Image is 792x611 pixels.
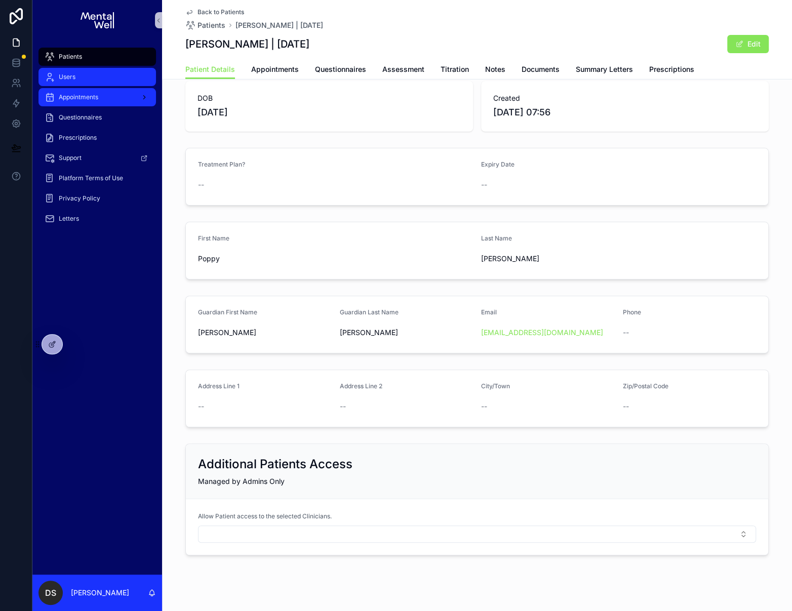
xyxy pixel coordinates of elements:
[481,234,512,242] span: Last Name
[71,588,129,598] p: [PERSON_NAME]
[576,64,633,74] span: Summary Letters
[340,382,382,390] span: Address Line 2
[649,64,694,74] span: Prescriptions
[38,48,156,66] a: Patients
[197,20,225,30] span: Patients
[198,512,332,520] span: Allow Patient access to the selected Clinicians.
[493,105,757,119] span: [DATE] 07:56
[481,328,603,338] a: [EMAIL_ADDRESS][DOMAIN_NAME]
[522,60,560,80] a: Documents
[382,64,424,74] span: Assessment
[197,93,461,103] span: DOB
[59,113,102,121] span: Questionnaires
[197,105,461,119] span: [DATE]
[185,37,309,51] h1: [PERSON_NAME] | [DATE]
[197,8,244,16] span: Back to Patients
[481,254,615,264] span: [PERSON_NAME]
[185,64,235,74] span: Patient Details
[481,180,487,190] span: --
[198,180,204,190] span: --
[198,525,756,543] button: Select Button
[493,93,757,103] span: Created
[481,382,510,390] span: City/Town
[59,174,123,182] span: Platform Terms of Use
[522,64,560,74] span: Documents
[235,20,323,30] a: [PERSON_NAME] | [DATE]
[38,149,156,167] a: Support
[59,93,98,101] span: Appointments
[198,477,285,485] span: Managed by Admins Only
[382,60,424,80] a: Assessment
[198,401,204,412] span: --
[481,160,514,168] span: Expiry Date
[38,169,156,187] a: Platform Terms of Use
[59,215,79,223] span: Letters
[198,234,229,242] span: First Name
[315,60,366,80] a: Questionnaires
[38,189,156,208] a: Privacy Policy
[198,308,257,316] span: Guardian First Name
[340,308,399,316] span: Guardian Last Name
[198,160,245,168] span: Treatment Plan?
[45,587,56,599] span: DS
[38,129,156,147] a: Prescriptions
[623,308,641,316] span: Phone
[623,382,668,390] span: Zip/Postal Code
[441,60,469,80] a: Titration
[59,194,100,202] span: Privacy Policy
[485,60,505,80] a: Notes
[340,328,473,338] span: [PERSON_NAME]
[649,60,694,80] a: Prescriptions
[38,68,156,86] a: Users
[481,308,497,316] span: Email
[623,401,629,412] span: --
[198,382,240,390] span: Address Line 1
[576,60,633,80] a: Summary Letters
[198,328,332,338] span: [PERSON_NAME]
[59,134,97,142] span: Prescriptions
[38,88,156,106] a: Appointments
[251,60,299,80] a: Appointments
[185,8,244,16] a: Back to Patients
[251,64,299,74] span: Appointments
[32,40,162,241] div: scrollable content
[623,328,629,338] span: --
[485,64,505,74] span: Notes
[59,53,82,61] span: Patients
[38,210,156,228] a: Letters
[315,64,366,74] span: Questionnaires
[340,401,346,412] span: --
[185,60,235,79] a: Patient Details
[198,456,352,472] h2: Additional Patients Access
[727,35,769,53] button: Edit
[185,20,225,30] a: Patients
[81,12,113,28] img: App logo
[481,401,487,412] span: --
[198,254,473,264] span: Poppy
[59,73,75,81] span: Users
[441,64,469,74] span: Titration
[59,154,82,162] span: Support
[38,108,156,127] a: Questionnaires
